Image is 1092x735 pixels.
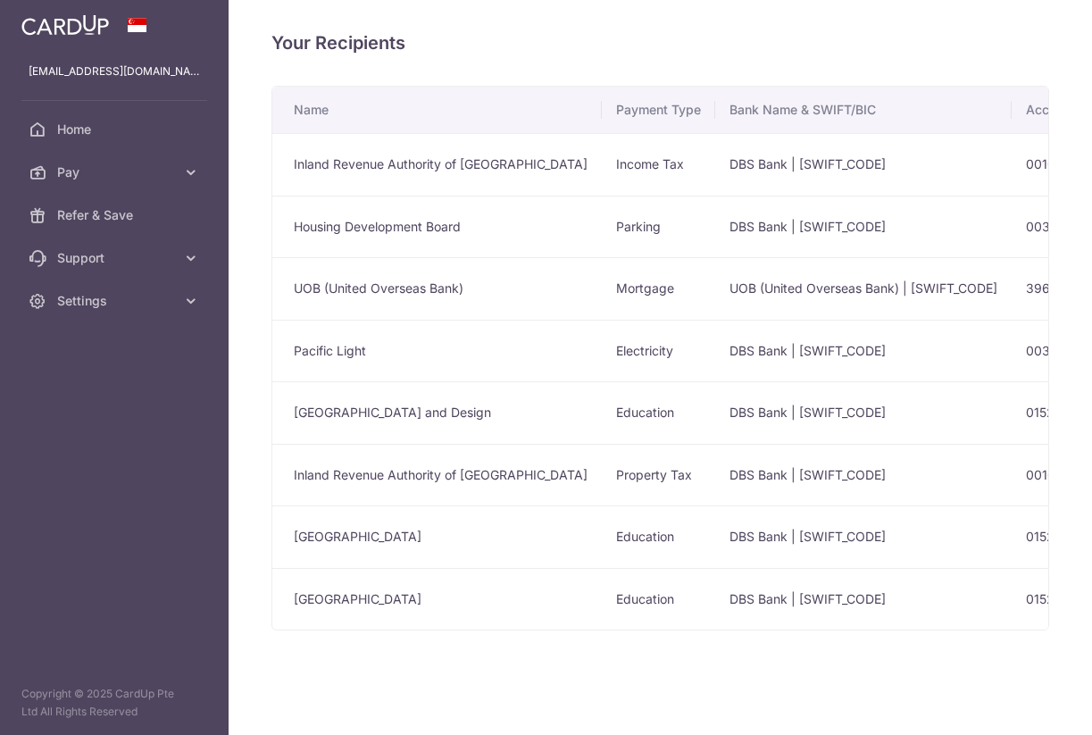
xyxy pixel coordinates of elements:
[602,133,715,196] td: Income Tax
[715,568,1012,631] td: DBS Bank | [SWIFT_CODE]
[715,505,1012,568] td: DBS Bank | [SWIFT_CODE]
[715,257,1012,320] td: UOB (United Overseas Bank) | [SWIFT_CODE]
[272,87,602,133] th: Name
[602,196,715,258] td: Parking
[272,505,602,568] td: [GEOGRAPHIC_DATA]
[57,249,175,267] span: Support
[602,87,715,133] th: Payment Type
[272,133,602,196] td: Inland Revenue Authority of [GEOGRAPHIC_DATA]
[602,381,715,444] td: Education
[57,163,175,181] span: Pay
[715,444,1012,506] td: DBS Bank | [SWIFT_CODE]
[21,14,109,36] img: CardUp
[272,257,602,320] td: UOB (United Overseas Bank)
[272,444,602,506] td: Inland Revenue Authority of [GEOGRAPHIC_DATA]
[272,568,602,631] td: [GEOGRAPHIC_DATA]
[57,292,175,310] span: Settings
[271,29,1049,57] h4: Your Recipients
[602,444,715,506] td: Property Tax
[29,63,200,80] p: [EMAIL_ADDRESS][DOMAIN_NAME]
[57,206,175,224] span: Refer & Save
[602,257,715,320] td: Mortgage
[715,196,1012,258] td: DBS Bank | [SWIFT_CODE]
[272,381,602,444] td: [GEOGRAPHIC_DATA] and Design
[715,87,1012,133] th: Bank Name & SWIFT/BIC
[602,320,715,382] td: Electricity
[272,196,602,258] td: Housing Development Board
[57,121,175,138] span: Home
[715,133,1012,196] td: DBS Bank | [SWIFT_CODE]
[715,381,1012,444] td: DBS Bank | [SWIFT_CODE]
[602,568,715,631] td: Education
[602,505,715,568] td: Education
[715,320,1012,382] td: DBS Bank | [SWIFT_CODE]
[272,320,602,382] td: Pacific Light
